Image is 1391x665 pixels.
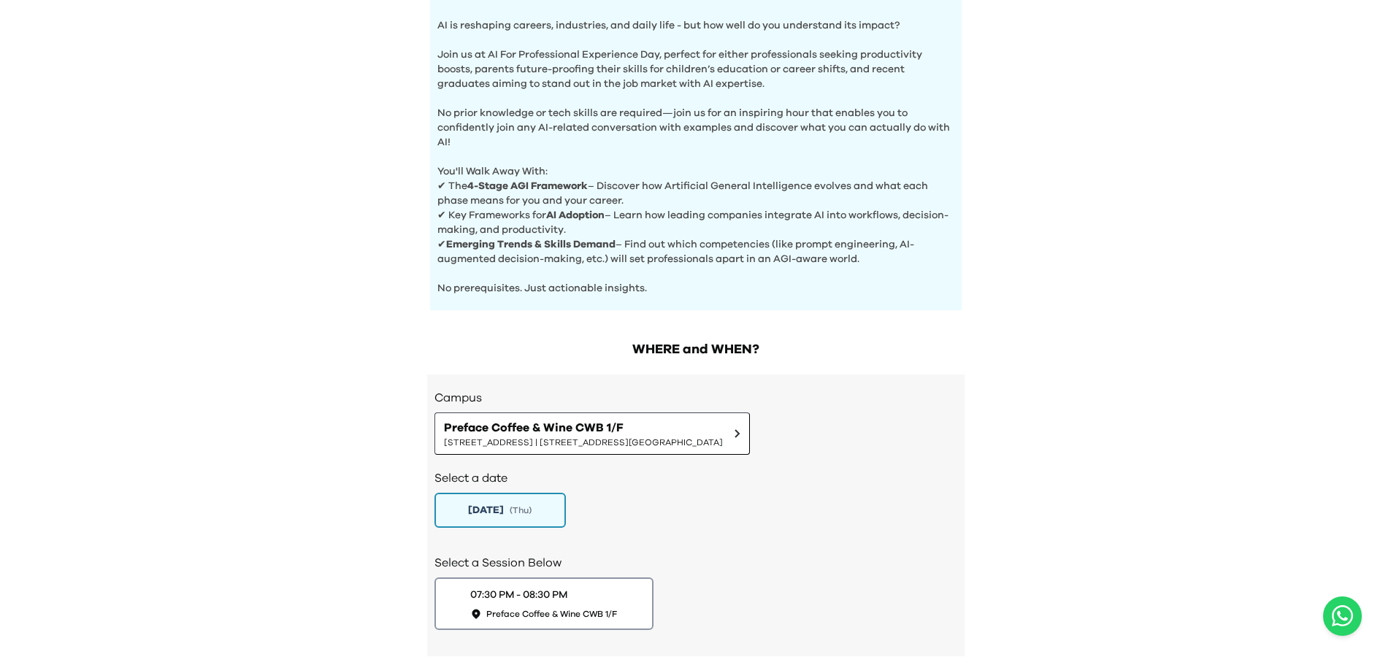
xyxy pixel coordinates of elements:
[437,18,954,33] p: AI is reshaping careers, industries, and daily life - but how well do you understand its impact?
[437,33,954,91] p: Join us at AI For Professional Experience Day, perfect for either professionals seeking productiv...
[437,179,954,208] p: ✔ The – Discover how Artificial General Intelligence evolves and what each phase means for you an...
[1323,596,1362,636] a: Chat with us on WhatsApp
[444,437,723,448] span: [STREET_ADDRESS] | [STREET_ADDRESS][GEOGRAPHIC_DATA]
[446,239,616,250] b: Emerging Trends & Skills Demand
[437,237,954,266] p: ✔ – Find out which competencies (like prompt engineering, AI-augmented decision-making, etc.) wil...
[510,504,532,516] span: ( Thu )
[434,412,750,455] button: Preface Coffee & Wine CWB 1/F[STREET_ADDRESS] | [STREET_ADDRESS][GEOGRAPHIC_DATA]
[486,608,617,620] span: Preface Coffee & Wine CWB 1/F
[434,577,654,630] button: 07:30 PM - 08:30 PMPreface Coffee & Wine CWB 1/F
[427,339,965,360] h2: WHERE and WHEN?
[434,389,957,407] h3: Campus
[437,150,954,179] p: You'll Walk Away With:
[434,493,566,528] button: [DATE](Thu)
[546,210,605,220] b: AI Adoption
[467,181,588,191] b: 4-Stage AGI Framework
[434,554,957,572] h2: Select a Session Below
[468,503,504,518] span: [DATE]
[1323,596,1362,636] button: Open WhatsApp chat
[470,588,567,602] div: 07:30 PM - 08:30 PM
[437,266,954,296] p: No prerequisites. Just actionable insights.
[444,419,723,437] span: Preface Coffee & Wine CWB 1/F
[434,469,957,487] h2: Select a date
[437,91,954,150] p: No prior knowledge or tech skills are required—join us for an inspiring hour that enables you to ...
[437,208,954,237] p: ✔ Key Frameworks for – Learn how leading companies integrate AI into workflows, decision-making, ...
